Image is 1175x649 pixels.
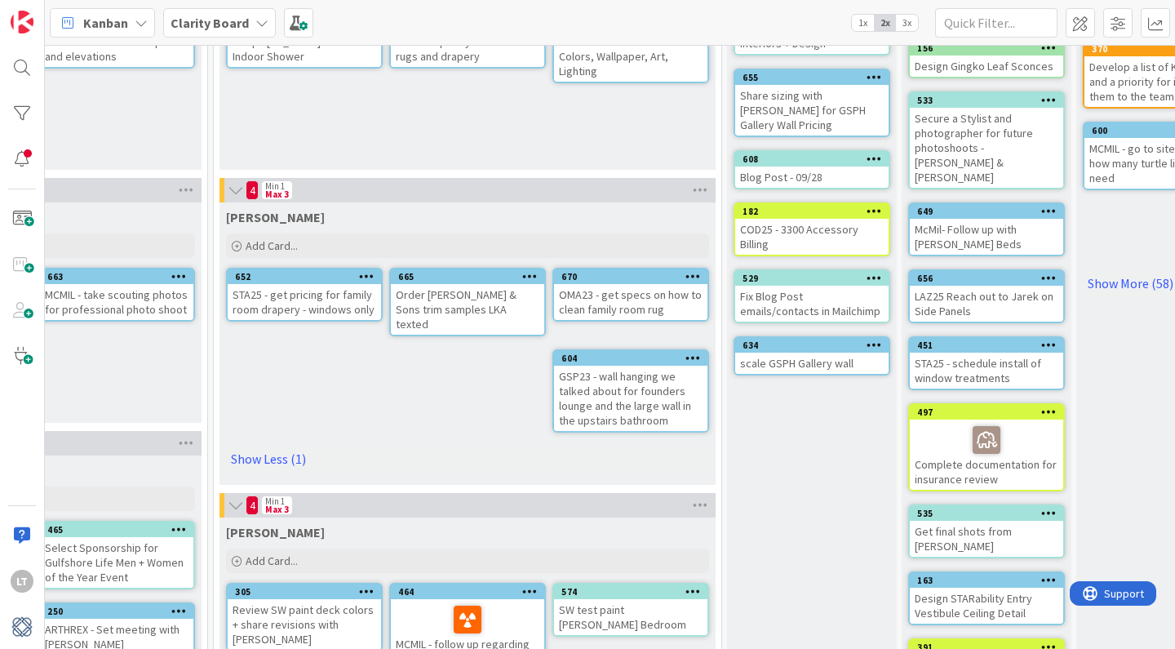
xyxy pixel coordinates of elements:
div: 608Blog Post - 09/28 [735,152,889,188]
div: 634 [735,338,889,353]
div: 163 [910,573,1063,588]
div: 465 [40,522,193,537]
div: 529Fix Blog Post emails/contacts in Mailchimp [735,271,889,322]
div: 655Share sizing with [PERSON_NAME] for GSPH Gallery Wall Pricing [735,70,889,136]
div: LAZ25 Reach out to Jarek on Side Panels [910,286,1063,322]
span: Add Card... [246,238,298,253]
div: 535 [910,506,1063,521]
b: Clarity Board [171,15,249,31]
div: 574 [561,586,707,598]
div: SW test paint [PERSON_NAME] Bedroom [554,599,707,635]
div: 533 [910,93,1063,108]
div: 656 [910,271,1063,286]
div: Min 1 [265,497,285,505]
div: 656LAZ25 Reach out to Jarek on Side Panels [910,271,1063,322]
span: 3x [896,15,918,31]
div: Select Sponsorship for Gulfshore Life Men + Women of the Year Event [40,537,193,588]
div: 574 [554,585,707,599]
div: 497Complete documentation for insurance review [910,405,1063,490]
div: 163Design STARability Entry Vestibule Ceiling Detail [910,573,1063,624]
div: 464 [398,586,544,598]
div: 533Secure a Stylist and photographer for future photoshoots - [PERSON_NAME] & [PERSON_NAME] [910,93,1063,188]
div: Blog Post - 09/28 [735,167,889,188]
div: 156Design Gingko Leaf Sconces [910,41,1063,77]
div: 634scale GSPH Gallery wall [735,338,889,374]
div: 156 [910,41,1063,56]
div: 665Order [PERSON_NAME] & Sons trim samples LKA texted [391,269,544,335]
div: 656 [917,273,1063,284]
div: GSP23 - wall hanging we talked about for founders lounge and the large wall in the upstairs bathroom [554,366,707,431]
div: 250 [40,604,193,619]
div: STA25 - get pricing for family room drapery - windows only [228,284,381,320]
div: MCMIL - take scouting photos for professional photo shoot [40,284,193,320]
div: scale GSPH Gallery wall [735,353,889,374]
span: Add Card... [246,553,298,568]
div: 663MCMIL - take scouting photos for professional photo shoot [40,269,193,320]
div: Complete documentation for insurance review [910,420,1063,490]
div: Four Seasons- Select Paint Colors, Wallpaper, Art, Lighting [554,31,707,82]
div: 182 [743,206,889,217]
div: 529 [743,273,889,284]
div: 535 [917,508,1063,519]
div: 451STA25 - schedule install of window treatments [910,338,1063,389]
div: 533 [917,95,1063,106]
div: 497 [910,405,1063,420]
div: 655 [735,70,889,85]
div: 670OMA23 - get specs on how to clean family room rug [554,269,707,320]
div: McMil- Follow up with [PERSON_NAME] Beds [910,219,1063,255]
div: 451 [910,338,1063,353]
span: Support [34,2,74,22]
div: 305 [228,585,381,599]
div: 451 [917,340,1063,351]
span: Kanban [83,13,128,33]
div: Min 1 [265,182,285,190]
span: Lisa K. [226,524,325,540]
div: 670 [554,269,707,284]
img: avatar [11,616,33,638]
div: 652 [228,269,381,284]
div: 663 [40,269,193,284]
div: 665 [398,271,544,282]
div: 182COD25 - 3300 Accessory Billing [735,204,889,255]
div: 535Get final shots from [PERSON_NAME] [910,506,1063,557]
div: Secure a Stylist and photographer for future photoshoots - [PERSON_NAME] & [PERSON_NAME] [910,108,1063,188]
span: Lisa T. [226,209,325,225]
div: 464 [391,585,544,599]
div: 665 [391,269,544,284]
div: 652 [235,271,381,282]
a: Show Less (1) [226,446,709,472]
div: 608 [743,153,889,165]
div: STA25 - schedule install of window treatments [910,353,1063,389]
div: 182 [735,204,889,219]
div: Get final shots from [PERSON_NAME] [910,521,1063,557]
div: Philips [US_STATE] - Elevate Indoor Shower [228,31,381,67]
div: Order [PERSON_NAME] & Sons trim samples LKA texted [391,284,544,335]
div: Max 3 [265,190,289,198]
div: 156 [917,42,1063,54]
div: LT [11,570,33,593]
div: 465Select Sponsorship for Gulfshore Life Men + Women of the Year Event [40,522,193,588]
div: COD25 - 3300 Accessory Billing [735,219,889,255]
div: 604 [561,353,707,364]
div: 670 [561,271,707,282]
div: 649 [910,204,1063,219]
img: Visit kanbanzone.com [11,11,33,33]
div: 305 [235,586,381,598]
div: 663 [47,271,193,282]
div: 655 [743,72,889,83]
div: 163 [917,575,1063,586]
div: Design STARability Entry Vestibule Ceiling Detail [910,588,1063,624]
div: 465 [47,524,193,536]
div: TNP25 - draw furniture plan and elevations [40,31,193,67]
div: 634 [743,340,889,351]
div: 604GSP23 - wall hanging we talked about for founders lounge and the large wall in the upstairs ba... [554,351,707,431]
input: Quick Filter... [935,8,1057,38]
div: 652STA25 - get pricing for family room drapery - windows only [228,269,381,320]
div: Share sizing with [PERSON_NAME] for GSPH Gallery Wall Pricing [735,85,889,136]
span: 4 [246,496,259,515]
span: 1x [852,15,874,31]
div: Design Gingko Leaf Sconces [910,56,1063,77]
div: Fix Blog Post emails/contacts in Mailchimp [735,286,889,322]
div: 574SW test paint [PERSON_NAME] Bedroom [554,585,707,635]
div: Four Seasons- Select Paint Colors, Wallpaper, Art, Lighting [554,16,707,82]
